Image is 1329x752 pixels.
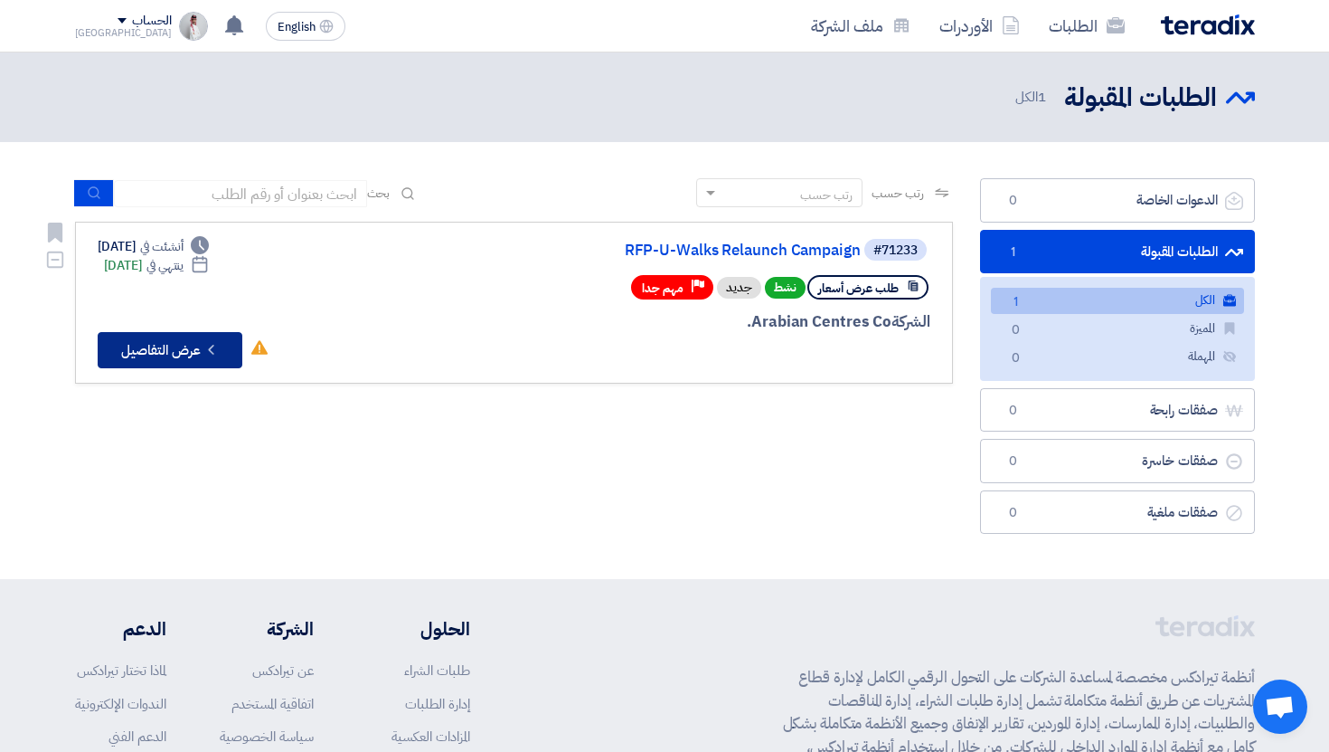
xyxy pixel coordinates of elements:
[980,388,1255,433] a: صفقات رابحة0
[220,615,314,643] li: الشركة
[1015,87,1050,108] span: الكل
[404,661,470,681] a: طلبات الشراء
[367,184,391,203] span: بحث
[1253,680,1307,734] a: دردشة مفتوحة
[1003,452,1024,471] span: 0
[75,615,166,643] li: الدعم
[980,490,1255,535] a: صفقات ملغية0
[104,256,210,275] div: [DATE]
[1005,349,1027,368] span: 0
[179,12,208,41] img: BDDAEEFDDACDAEA_1756647670177.jpeg
[980,439,1255,483] a: صفقات خاسرة0
[991,344,1244,370] a: المهملة
[405,694,470,714] a: إدارة الطلبات
[818,280,899,297] span: طلب عرض أسعار
[499,243,861,259] a: RFP-U-Walks Relaunch Campaign
[796,5,925,47] a: ملف الشركة
[231,694,314,714] a: اتفاقية المستخدم
[146,256,184,275] span: ينتهي في
[266,12,345,41] button: English
[1034,5,1139,47] a: الطلبات
[765,277,806,299] span: نشط
[1064,81,1217,116] h2: الطلبات المقبولة
[77,661,166,681] a: لماذا تختار تيرادكس
[278,21,316,33] span: English
[1003,243,1024,262] span: 1
[980,178,1255,223] a: الدعوات الخاصة0
[140,237,184,256] span: أنشئت في
[75,28,172,38] div: [GEOGRAPHIC_DATA]
[1005,293,1027,312] span: 1
[991,316,1244,342] a: المميزة
[872,184,923,203] span: رتب حسب
[891,310,930,333] span: الشركة
[991,288,1244,314] a: الكل
[925,5,1034,47] a: الأوردرات
[252,661,314,681] a: عن تيرادكس
[980,230,1255,274] a: الطلبات المقبولة1
[98,237,210,256] div: [DATE]
[1038,87,1046,107] span: 1
[132,14,171,29] div: الحساب
[717,277,761,299] div: جديد
[220,727,314,747] a: سياسة الخصوصية
[642,280,683,297] span: مهم جدا
[75,694,166,714] a: الندوات الإلكترونية
[114,180,367,207] input: ابحث بعنوان أو رقم الطلب
[800,186,853,205] div: رتب حسب
[368,615,470,643] li: الحلول
[873,244,918,257] div: #71233
[495,310,930,334] div: Arabian Centres Co.
[391,727,470,747] a: المزادات العكسية
[1005,321,1027,340] span: 0
[1161,14,1255,35] img: Teradix logo
[98,332,242,368] button: عرض التفاصيل
[1003,192,1024,210] span: 0
[108,727,166,747] a: الدعم الفني
[1003,504,1024,522] span: 0
[1003,402,1024,420] span: 0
